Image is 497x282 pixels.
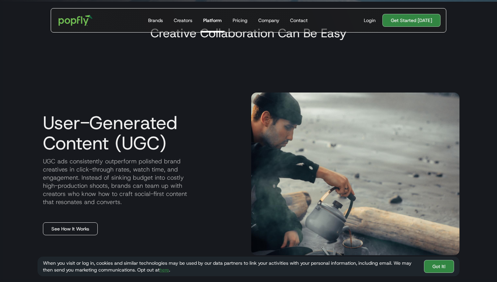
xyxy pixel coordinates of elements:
div: Contact [290,17,308,24]
a: Login [361,17,378,24]
a: Contact [287,8,310,32]
div: Platform [203,17,222,24]
div: Login [364,17,376,24]
a: Company [256,8,282,32]
a: Get Started [DATE] [382,14,441,27]
a: Creators [171,8,195,32]
div: When you visit or log in, cookies and similar technologies may be used by our data partners to li... [43,260,419,273]
h3: User-Generated Content (UGC) [38,113,246,153]
h3: Creative Collaboration Can Be Easy [150,25,347,41]
a: Pricing [230,8,250,32]
div: Brands [148,17,163,24]
div: Company [258,17,279,24]
a: Brands [145,8,166,32]
a: home [54,10,97,31]
p: UGC ads consistently outperform polished brand creatives in click-through rates, watch time, and ... [38,157,246,206]
div: Creators [174,17,192,24]
a: here [160,267,169,273]
div: Pricing [233,17,247,24]
a: Got It! [424,260,454,273]
a: Platform [200,8,224,32]
a: See How It Works [43,222,98,235]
